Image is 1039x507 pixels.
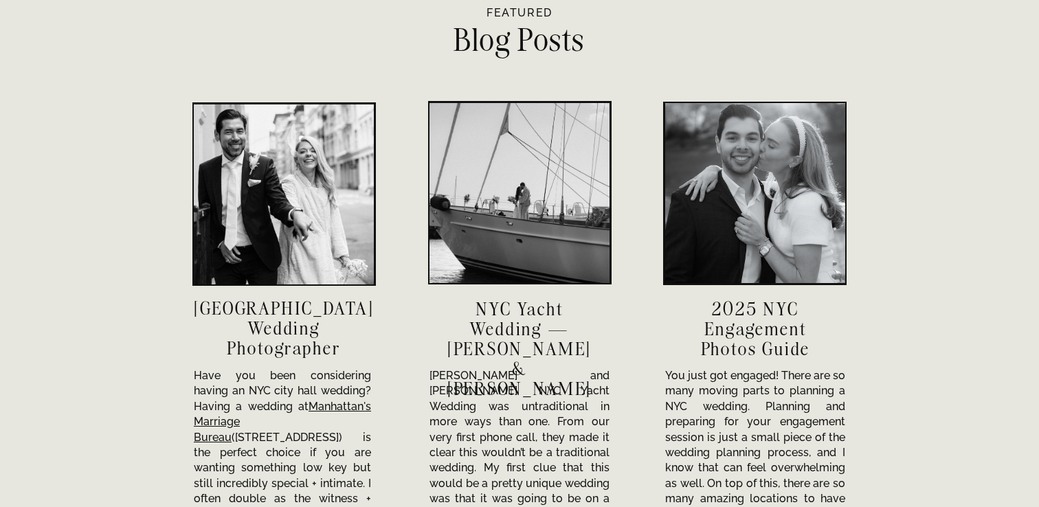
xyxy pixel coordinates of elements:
a: Blog Posts [371,24,668,52]
a: Manhattan's Marriage Bureau [194,400,371,444]
a: NYC Yacht Wedding — [PERSON_NAME] & [PERSON_NAME] [443,299,596,357]
h2: featured [476,5,563,19]
h3: [GEOGRAPHIC_DATA] Wedding Photographer [194,298,374,357]
a: 2025 NYC Engagement Photos Guide [684,299,827,357]
a: [GEOGRAPHIC_DATA]Wedding Photographer [194,298,374,357]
